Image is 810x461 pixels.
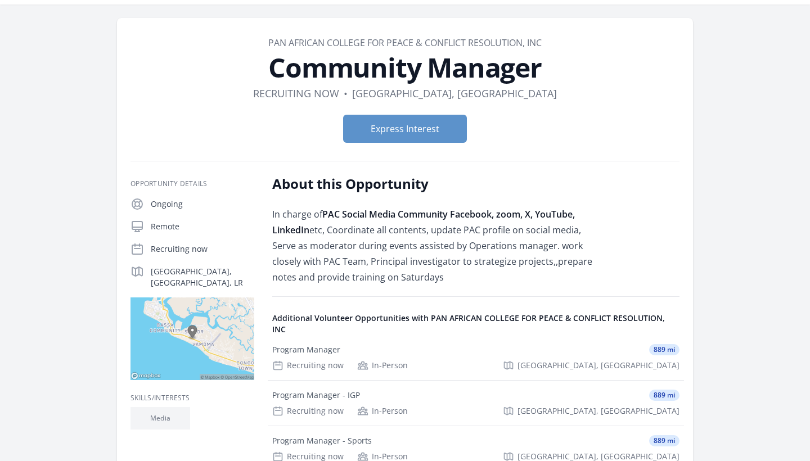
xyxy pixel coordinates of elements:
div: Program Manager - Sports [272,435,372,446]
h4: Additional Volunteer Opportunities with PAN AFRICAN COLLEGE FOR PEACE & CONFLICT RESOLUTION, INC [272,313,679,335]
p: In charge of etc, Coordinate all contents, update PAC profile on social media, Serve as moderator... [272,206,601,285]
p: Ongoing [151,198,254,210]
button: Express Interest [343,115,467,143]
div: In-Person [357,405,408,417]
div: Program Manager - IGP [272,390,360,401]
a: Program Manager - IGP 889 mi Recruiting now In-Person [GEOGRAPHIC_DATA], [GEOGRAPHIC_DATA] [268,381,684,426]
p: Recruiting now [151,243,254,255]
h3: Opportunity Details [130,179,254,188]
div: • [344,85,348,101]
a: PAN AFRICAN COLLEGE FOR PEACE & CONFLICT RESOLUTION, INC [268,37,542,49]
div: Recruiting now [272,360,344,371]
h3: Skills/Interests [130,394,254,403]
p: [GEOGRAPHIC_DATA], [GEOGRAPHIC_DATA], LR [151,266,254,288]
img: Map [130,297,254,380]
h1: Community Manager [130,54,679,81]
strong: PAC Social Media Community Facebook, zoom, X, YouTube, LinkedIn [272,208,575,236]
dd: [GEOGRAPHIC_DATA], [GEOGRAPHIC_DATA] [352,85,557,101]
div: In-Person [357,360,408,371]
h2: About this Opportunity [272,175,601,193]
p: Remote [151,221,254,232]
dd: Recruiting now [253,85,339,101]
a: Program Manager 889 mi Recruiting now In-Person [GEOGRAPHIC_DATA], [GEOGRAPHIC_DATA] [268,335,684,380]
span: [GEOGRAPHIC_DATA], [GEOGRAPHIC_DATA] [517,405,679,417]
div: Recruiting now [272,405,344,417]
div: Program Manager [272,344,340,355]
span: 889 mi [649,435,679,446]
span: [GEOGRAPHIC_DATA], [GEOGRAPHIC_DATA] [517,360,679,371]
span: 889 mi [649,390,679,401]
li: Media [130,407,190,430]
span: 889 mi [649,344,679,355]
